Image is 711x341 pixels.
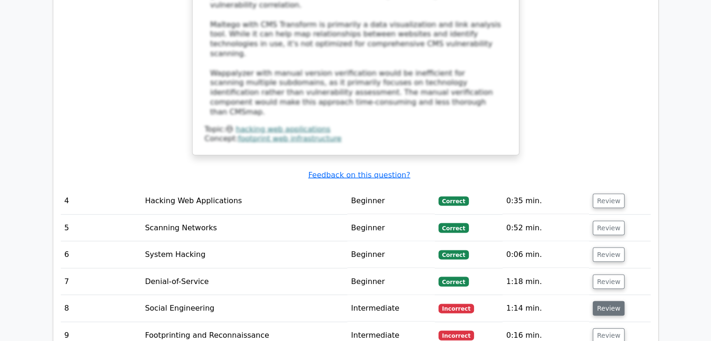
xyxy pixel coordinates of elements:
td: Social Engineering [141,295,347,322]
span: Correct [438,223,469,233]
div: Concept: [205,134,507,144]
div: Topic: [205,125,507,135]
td: 5 [61,215,142,242]
td: 0:52 min. [503,215,589,242]
button: Review [593,248,625,262]
button: Review [593,194,625,208]
td: 6 [61,242,142,268]
td: 1:18 min. [503,269,589,295]
td: 0:35 min. [503,188,589,214]
td: 1:14 min. [503,295,589,322]
span: Correct [438,250,469,260]
td: 8 [61,295,142,322]
td: Denial-of-Service [141,269,347,295]
span: Incorrect [438,331,474,340]
span: Incorrect [438,304,474,313]
span: Correct [438,277,469,286]
td: System Hacking [141,242,347,268]
a: Feedback on this question? [308,170,410,179]
td: Beginner [347,242,435,268]
td: Scanning Networks [141,215,347,242]
td: 4 [61,188,142,214]
td: Beginner [347,269,435,295]
button: Review [593,301,625,316]
td: 0:06 min. [503,242,589,268]
button: Review [593,275,625,289]
td: Beginner [347,188,435,214]
button: Review [593,221,625,235]
td: Beginner [347,215,435,242]
td: 7 [61,269,142,295]
a: footprint web infrastructure [238,134,342,143]
td: Intermediate [347,295,435,322]
td: Hacking Web Applications [141,188,347,214]
span: Correct [438,197,469,206]
a: hacking web applications [236,125,330,134]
